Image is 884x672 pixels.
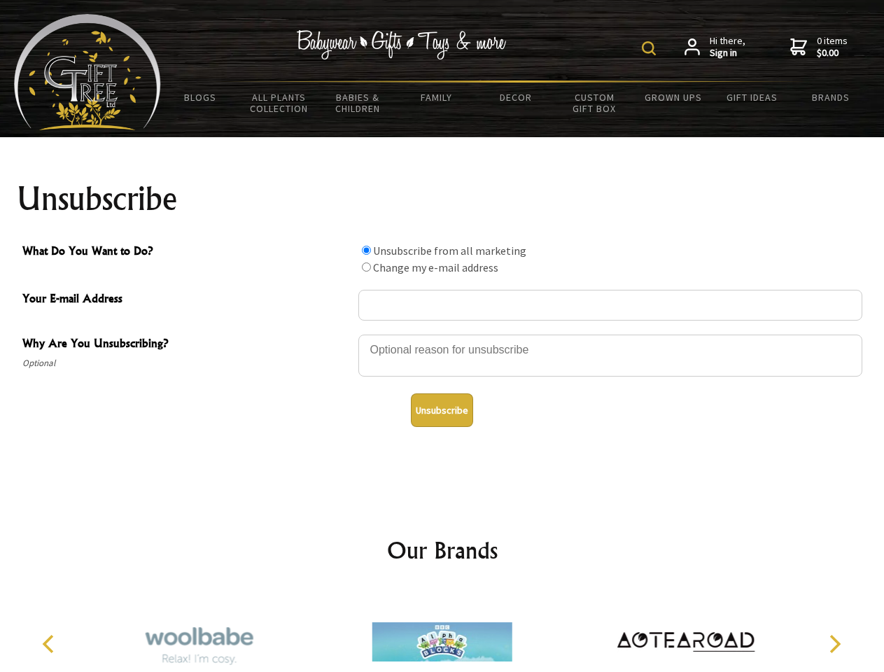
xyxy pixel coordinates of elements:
[240,83,319,123] a: All Plants Collection
[713,83,792,112] a: Gift Ideas
[817,47,848,59] strong: $0.00
[411,393,473,427] button: Unsubscribe
[685,35,745,59] a: Hi there,Sign in
[318,83,398,123] a: Babies & Children
[161,83,240,112] a: BLOGS
[22,335,351,355] span: Why Are You Unsubscribing?
[297,30,507,59] img: Babywear - Gifts - Toys & more
[710,35,745,59] span: Hi there,
[817,34,848,59] span: 0 items
[22,290,351,310] span: Your E-mail Address
[642,41,656,55] img: product search
[819,629,850,659] button: Next
[792,83,871,112] a: Brands
[373,260,498,274] label: Change my e-mail address
[398,83,477,112] a: Family
[35,629,66,659] button: Previous
[633,83,713,112] a: Grown Ups
[362,246,371,255] input: What Do You Want to Do?
[555,83,634,123] a: Custom Gift Box
[373,244,526,258] label: Unsubscribe from all marketing
[28,533,857,567] h2: Our Brands
[476,83,555,112] a: Decor
[22,242,351,262] span: What Do You Want to Do?
[710,47,745,59] strong: Sign in
[17,182,868,216] h1: Unsubscribe
[22,355,351,372] span: Optional
[790,35,848,59] a: 0 items$0.00
[14,14,161,130] img: Babyware - Gifts - Toys and more...
[358,335,862,377] textarea: Why Are You Unsubscribing?
[362,262,371,272] input: What Do You Want to Do?
[358,290,862,321] input: Your E-mail Address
